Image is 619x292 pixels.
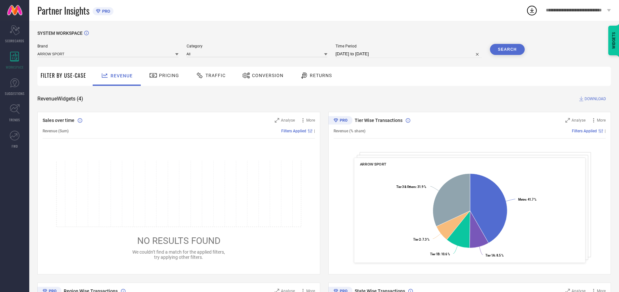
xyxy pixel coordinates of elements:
[9,117,20,122] span: TRENDS
[396,185,415,189] tspan: Tier 3 & Others
[360,162,386,166] span: ARROW SPORT
[12,144,18,149] span: FWD
[310,73,332,78] span: Returns
[43,129,69,133] span: Revenue (Sum)
[413,238,420,241] tspan: Tier 2
[132,249,225,260] span: We couldn’t find a match for the applied filters, try applying other filters.
[430,252,450,256] text: : 10.6 %
[413,238,429,241] text: : 7.3 %
[37,31,83,36] span: SYSTEM WORKSPACE
[187,44,328,48] span: Category
[252,73,283,78] span: Conversion
[5,91,25,96] span: SUGGESTIONS
[6,65,24,70] span: WORKSPACE
[485,254,495,257] tspan: Tier 1A
[41,72,86,79] span: Filter By Use-Case
[314,129,315,133] span: |
[281,129,306,133] span: Filters Applied
[336,50,482,58] input: Select time period
[597,118,606,123] span: More
[526,5,538,16] div: Open download list
[565,118,570,123] svg: Zoom
[396,185,426,189] text: : 31.9 %
[336,44,482,48] span: Time Period
[485,254,504,257] text: : 8.5 %
[605,129,606,133] span: |
[205,73,226,78] span: Traffic
[37,44,178,48] span: Brand
[37,4,89,17] span: Partner Insights
[355,118,402,123] span: Tier Wise Transactions
[572,129,597,133] span: Filters Applied
[518,198,536,201] text: : 41.7 %
[37,96,83,102] span: Revenue Widgets ( 4 )
[430,252,439,256] tspan: Tier 1B
[585,96,606,102] span: DOWNLOAD
[275,118,279,123] svg: Zoom
[572,118,586,123] span: Analyse
[159,73,179,78] span: Pricing
[5,38,24,43] span: SCORECARDS
[137,235,220,246] span: NO RESULTS FOUND
[490,44,525,55] button: Search
[306,118,315,123] span: More
[328,116,352,126] div: Premium
[518,198,526,201] tspan: Metro
[43,118,74,123] span: Sales over time
[100,9,110,14] span: PRO
[111,73,133,78] span: Revenue
[281,118,295,123] span: Analyse
[334,129,365,133] span: Revenue (% share)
